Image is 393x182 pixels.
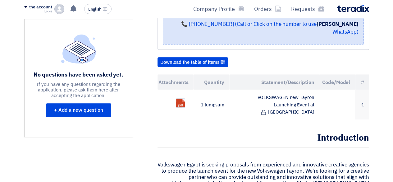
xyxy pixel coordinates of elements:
font: Code/Model [322,78,350,86]
a: Orders [249,2,286,16]
img: empty_state_list.svg [61,34,96,63]
font: # [361,78,364,86]
font: Attachments [158,78,188,86]
font: 1 lumpsum [201,101,224,108]
font: No questions have been asked yet. [34,70,123,79]
a: 📞 [PHONE_NUMBER] (Call or Click on the number to use WhatsApp) [181,20,359,36]
img: profile_test.png [54,4,64,14]
font: Requests [291,5,315,13]
font: If you have any questions regarding the application, please ask them here after accepting the app... [37,81,120,99]
button: English [84,4,112,14]
img: Teradix logo [337,5,369,12]
font: Quantity [204,78,224,86]
font: VOLKSWAGEN new Tayron Launching Event at [GEOGRAPHIC_DATA] [257,94,314,116]
button: Download the table of items [158,57,228,67]
font: Company Profile [193,5,235,13]
font: Introduction [317,131,369,144]
font: Statement/Description [261,78,314,86]
button: + Add a new question [46,103,111,117]
a: Tayron_Launch_EventV_1755762186123.pdf [176,99,226,136]
font: English [88,6,101,12]
a: Requests [286,2,329,16]
font: Tukka [43,9,52,14]
font: Orders [254,5,272,13]
font: 1 [361,101,364,108]
font: the account [29,4,52,10]
font: [PERSON_NAME] [317,20,359,28]
font: Download the table of items [160,59,219,66]
font: + Add a new question [54,106,103,114]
